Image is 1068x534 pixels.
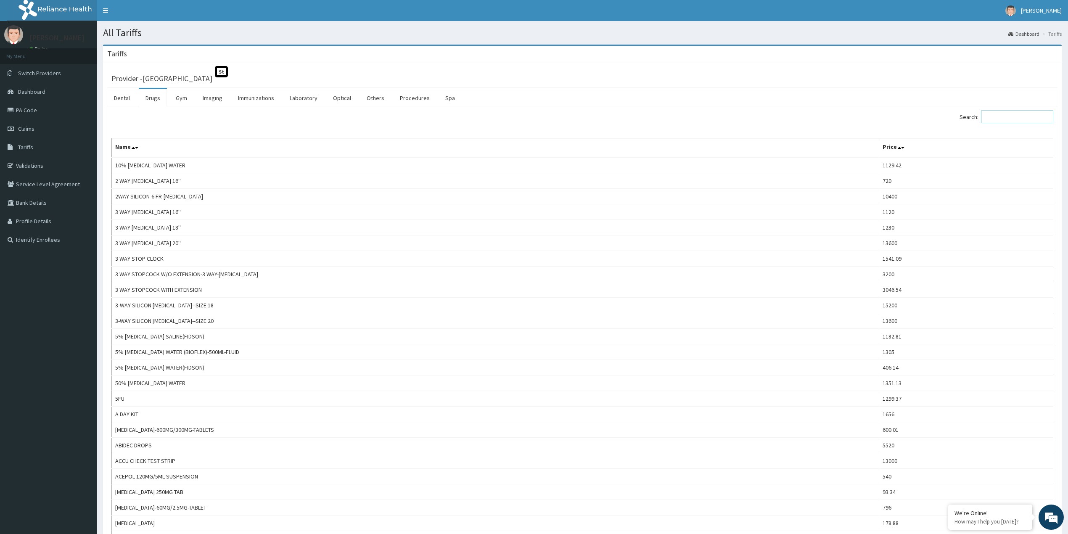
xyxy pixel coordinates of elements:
[112,469,879,484] td: ACEPOL-120MG/5ML-SUSPENSION
[879,189,1053,204] td: 10400
[879,500,1053,515] td: 796
[879,344,1053,360] td: 1305
[879,391,1053,407] td: 1299.37
[112,500,879,515] td: [MEDICAL_DATA]-60MG/2.5MG-TABLET
[112,515,879,531] td: [MEDICAL_DATA]
[112,138,879,158] th: Name
[139,89,167,107] a: Drugs
[112,344,879,360] td: 5% [MEDICAL_DATA] WATER (BIOFLEX)-500ML-FLUID
[18,69,61,77] span: Switch Providers
[879,298,1053,313] td: 15200
[112,204,879,220] td: 3 WAY [MEDICAL_DATA] 16''
[112,391,879,407] td: 5FU
[4,25,23,44] img: User Image
[111,75,212,82] h3: Provider - [GEOGRAPHIC_DATA]
[112,438,879,453] td: ABIDEC DROPS
[879,157,1053,173] td: 1129.42
[960,111,1053,123] label: Search:
[112,375,879,391] td: 50% [MEDICAL_DATA] WATER
[112,360,879,375] td: 5% [MEDICAL_DATA] WATER(FIDSON)
[112,173,879,189] td: 2 WAY [MEDICAL_DATA] 16''
[112,484,879,500] td: [MEDICAL_DATA] 250MG TAB
[18,125,34,132] span: Claims
[879,138,1053,158] th: Price
[879,469,1053,484] td: 540
[1005,5,1016,16] img: User Image
[112,157,879,173] td: 10% [MEDICAL_DATA] WATER
[393,89,436,107] a: Procedures
[879,438,1053,453] td: 5520
[879,235,1053,251] td: 13600
[879,267,1053,282] td: 3200
[112,189,879,204] td: 2WAY SILICON-6 FR-[MEDICAL_DATA]
[107,89,137,107] a: Dental
[879,375,1053,391] td: 1351.13
[169,89,194,107] a: Gym
[879,484,1053,500] td: 93.34
[112,422,879,438] td: [MEDICAL_DATA]-600MG/300MG-TABLETS
[879,282,1053,298] td: 3046.54
[326,89,358,107] a: Optical
[879,251,1053,267] td: 1541.09
[981,111,1053,123] input: Search:
[112,251,879,267] td: 3 WAY STOP CLOCK
[954,518,1026,525] p: How may I help you today?
[112,313,879,329] td: 3-WAY SILICON [MEDICAL_DATA]--SIZE 20
[231,89,281,107] a: Immunizations
[18,88,45,95] span: Dashboard
[879,422,1053,438] td: 600.01
[112,407,879,422] td: A DAY KIT
[112,220,879,235] td: 3 WAY [MEDICAL_DATA] 18''
[107,50,127,58] h3: Tariffs
[283,89,324,107] a: Laboratory
[879,453,1053,469] td: 13000
[879,407,1053,422] td: 1656
[879,220,1053,235] td: 1280
[879,313,1053,329] td: 13600
[112,282,879,298] td: 3 WAY STOPCOCK WITH EXTENSION
[1021,7,1062,14] span: [PERSON_NAME]
[879,173,1053,189] td: 720
[29,46,50,52] a: Online
[196,89,229,107] a: Imaging
[29,34,85,42] p: [PERSON_NAME]
[112,235,879,251] td: 3 WAY [MEDICAL_DATA] 20''
[879,329,1053,344] td: 1182.81
[112,329,879,344] td: 5% [MEDICAL_DATA] SALINE(FIDSON)
[879,204,1053,220] td: 1120
[215,66,228,77] span: St
[1040,30,1062,37] li: Tariffs
[360,89,391,107] a: Others
[879,360,1053,375] td: 406.14
[112,453,879,469] td: ACCU CHECK TEST STRIP
[879,515,1053,531] td: 178.88
[439,89,462,107] a: Spa
[112,267,879,282] td: 3 WAY STOPCOCK W/O EXTENSION-3 WAY-[MEDICAL_DATA]
[954,509,1026,517] div: We're Online!
[1008,30,1039,37] a: Dashboard
[103,27,1062,38] h1: All Tariffs
[112,298,879,313] td: 3-WAY SILICON [MEDICAL_DATA]--SIZE 18
[18,143,33,151] span: Tariffs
